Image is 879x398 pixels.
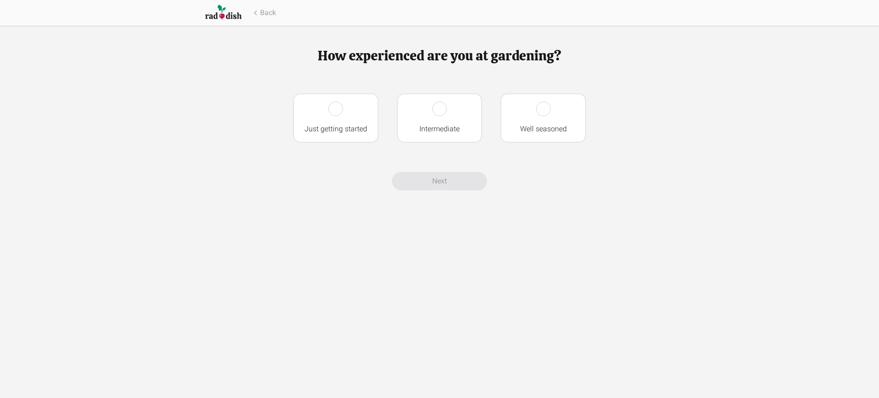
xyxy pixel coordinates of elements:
[405,124,474,134] div: Intermediate
[293,48,586,64] h2: How experienced are you at gardening?
[251,7,276,18] button: Back
[392,172,487,190] button: Next
[301,124,370,134] div: Just getting started
[205,4,242,21] img: Raddish company logo
[509,124,578,134] div: Well seasoned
